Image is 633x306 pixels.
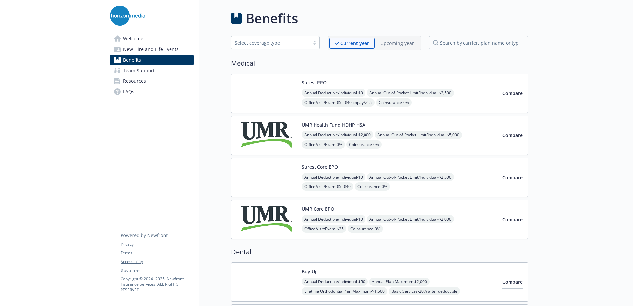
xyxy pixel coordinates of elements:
[375,131,462,139] span: Annual Out-of-Pocket Limit/Individual - $5,000
[302,173,365,181] span: Annual Deductible/Individual - $0
[302,163,338,170] button: Surest Core EPO
[123,55,141,65] span: Benefits
[367,215,454,223] span: Annual Out-of-Pocket Limit/Individual - $2,000
[302,131,373,139] span: Annual Deductible/Individual - $2,000
[123,65,155,76] span: Team Support
[429,36,528,49] input: search by carrier, plan name or type
[502,216,523,223] span: Compare
[302,268,318,275] button: Buy-Up
[502,129,523,142] button: Compare
[121,241,193,247] a: Privacy
[502,171,523,184] button: Compare
[237,121,296,149] img: UMR carrier logo
[380,40,414,47] p: Upcoming year
[121,250,193,256] a: Terms
[346,140,382,149] span: Coinsurance - 0%
[302,205,334,212] button: UMR Core EPO
[123,76,146,86] span: Resources
[302,182,353,191] span: Office Visit/Exam - $5 -$40
[110,65,194,76] a: Team Support
[302,98,375,107] span: Office Visit/Exam - $5 - $40 copay/visit
[237,268,296,296] img: Delta Dental Insurance Company carrier logo
[231,58,528,68] h2: Medical
[302,79,327,86] button: Surest PPO
[367,173,454,181] span: Annual Out-of-Pocket Limit/Individual - $2,500
[502,276,523,289] button: Compare
[369,278,430,286] span: Annual Plan Maximum - $2,000
[302,225,346,233] span: Office Visit/Exam - $25
[121,259,193,265] a: Accessibility
[355,182,390,191] span: Coinsurance - 0%
[235,39,306,46] div: Select coverage type
[302,140,345,149] span: Office Visit/Exam - 0%
[121,276,193,293] p: Copyright © 2024 - 2025 , Newfront Insurance Services, ALL RIGHTS RESERVED
[502,132,523,138] span: Compare
[502,87,523,100] button: Compare
[376,98,412,107] span: Coinsurance - 0%
[302,287,387,295] span: Lifetime Orthodontia Plan Maximum - $1,500
[237,79,296,107] img: Surest carrier logo
[502,90,523,96] span: Compare
[502,279,523,285] span: Compare
[237,163,296,191] img: Surest carrier logo
[302,215,365,223] span: Annual Deductible/Individual - $0
[302,121,365,128] button: UMR Health Fund HDHP HSA
[502,174,523,180] span: Compare
[110,33,194,44] a: Welcome
[123,86,134,97] span: FAQs
[110,44,194,55] a: New Hire and Life Events
[340,40,369,47] p: Current year
[110,76,194,86] a: Resources
[123,44,179,55] span: New Hire and Life Events
[367,89,454,97] span: Annual Out-of-Pocket Limit/Individual - $2,500
[110,86,194,97] a: FAQs
[302,89,365,97] span: Annual Deductible/Individual - $0
[389,287,460,295] span: Basic Services - 20% after deductible
[237,205,296,233] img: UMR carrier logo
[121,267,193,273] a: Disclaimer
[246,8,298,28] h1: Benefits
[123,33,143,44] span: Welcome
[302,278,368,286] span: Annual Deductible/Individual - $50
[348,225,383,233] span: Coinsurance - 0%
[231,247,528,257] h2: Dental
[502,213,523,226] button: Compare
[110,55,194,65] a: Benefits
